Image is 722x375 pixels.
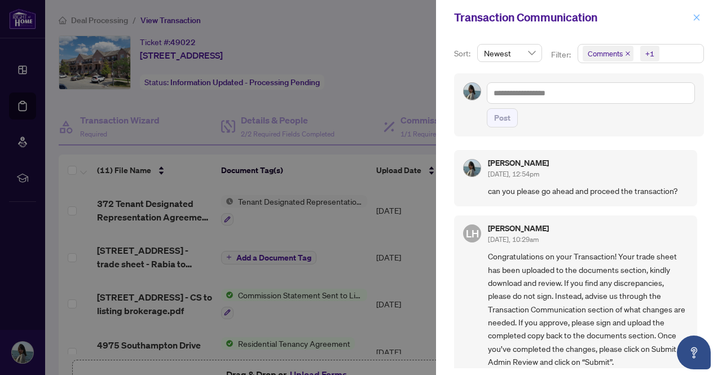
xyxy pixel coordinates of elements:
span: LH [466,226,479,241]
span: Congratulations on your Transaction! Your trade sheet has been uploaded to the documents section,... [488,250,688,368]
p: Sort: [454,47,473,60]
button: Post [487,108,518,127]
h5: [PERSON_NAME] [488,224,549,232]
span: close [625,51,631,56]
h5: [PERSON_NAME] [488,159,549,167]
div: Transaction Communication [454,9,689,26]
p: Filter: [551,48,573,61]
div: +1 [645,48,654,59]
img: Profile Icon [464,160,481,177]
span: Newest [484,45,535,61]
img: Profile Icon [464,83,481,100]
span: Comments [588,48,623,59]
span: close [693,14,701,21]
button: Open asap [677,336,711,369]
span: [DATE], 10:29am [488,235,539,244]
span: Comments [583,46,633,61]
span: can you please go ahead and proceed the transaction? [488,184,688,197]
span: [DATE], 12:54pm [488,170,539,178]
